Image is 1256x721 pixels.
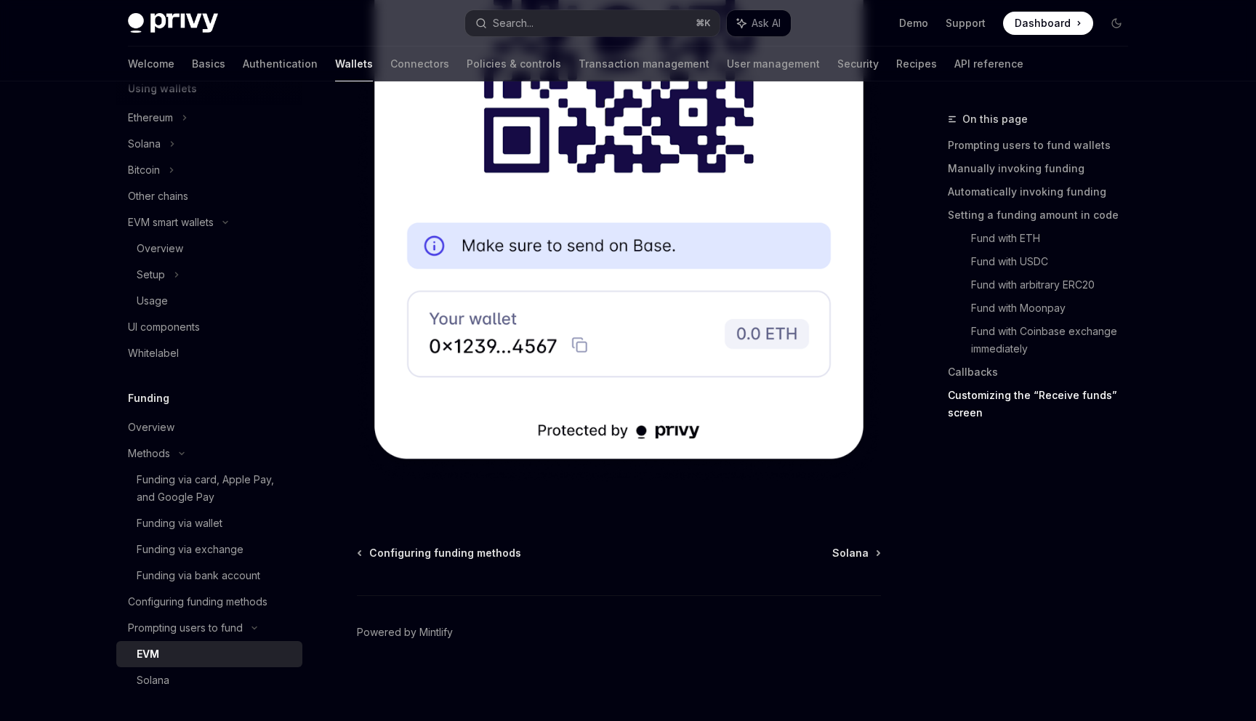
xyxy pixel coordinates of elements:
div: Bitcoin [128,161,160,179]
a: Welcome [128,47,174,81]
button: Search...⌘K [465,10,720,36]
a: Prompting users to fund wallets [948,134,1140,157]
a: Fund with Moonpay [971,297,1140,320]
a: Fund with Coinbase exchange immediately [971,320,1140,360]
a: Wallets [335,47,373,81]
a: Security [837,47,879,81]
div: EVM [137,645,159,663]
a: User management [727,47,820,81]
a: Funding via card, Apple Pay, and Google Pay [116,467,302,510]
a: Solana [116,667,302,693]
a: API reference [954,47,1023,81]
a: Demo [899,16,928,31]
span: Dashboard [1015,16,1071,31]
span: Ask AI [752,16,781,31]
a: Manually invoking funding [948,157,1140,180]
a: Other chains [116,183,302,209]
div: Solana [137,672,169,689]
div: Prompting users to fund [128,619,243,637]
div: EVM smart wallets [128,214,214,231]
img: dark logo [128,13,218,33]
div: Solana [128,135,161,153]
a: Funding via wallet [116,510,302,536]
div: Other chains [128,188,188,205]
a: Whitelabel [116,340,302,366]
a: Funding via exchange [116,536,302,563]
div: Configuring funding methods [128,593,267,611]
div: Funding via exchange [137,541,243,558]
div: Search... [493,15,534,32]
h5: Funding [128,390,169,407]
a: Configuring funding methods [116,589,302,615]
span: Solana [832,546,869,560]
div: Funding via bank account [137,567,260,584]
span: Configuring funding methods [369,546,521,560]
div: Funding via wallet [137,515,222,532]
a: Fund with arbitrary ERC20 [971,273,1140,297]
a: Setting a funding amount in code [948,204,1140,227]
button: Toggle dark mode [1105,12,1128,35]
a: Dashboard [1003,12,1093,35]
a: Basics [192,47,225,81]
a: Overview [116,235,302,262]
a: Callbacks [948,360,1140,384]
a: Funding via bank account [116,563,302,589]
a: Support [946,16,986,31]
span: On this page [962,110,1028,128]
div: Funding via card, Apple Pay, and Google Pay [137,471,294,506]
a: Overview [116,414,302,440]
div: Whitelabel [128,345,179,362]
div: Ethereum [128,109,173,126]
div: Usage [137,292,168,310]
div: Setup [137,266,165,283]
a: Authentication [243,47,318,81]
a: Connectors [390,47,449,81]
a: Policies & controls [467,47,561,81]
a: Usage [116,288,302,314]
span: ⌘ K [696,17,711,29]
a: Fund with ETH [971,227,1140,250]
a: Powered by Mintlify [357,625,453,640]
div: Overview [137,240,183,257]
a: Customizing the “Receive funds” screen [948,384,1140,424]
a: Fund with USDC [971,250,1140,273]
a: Recipes [896,47,937,81]
button: Ask AI [727,10,791,36]
a: Automatically invoking funding [948,180,1140,204]
a: Solana [832,546,879,560]
a: Configuring funding methods [358,546,521,560]
div: Overview [128,419,174,436]
div: Methods [128,445,170,462]
div: UI components [128,318,200,336]
a: EVM [116,641,302,667]
a: UI components [116,314,302,340]
a: Transaction management [579,47,709,81]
